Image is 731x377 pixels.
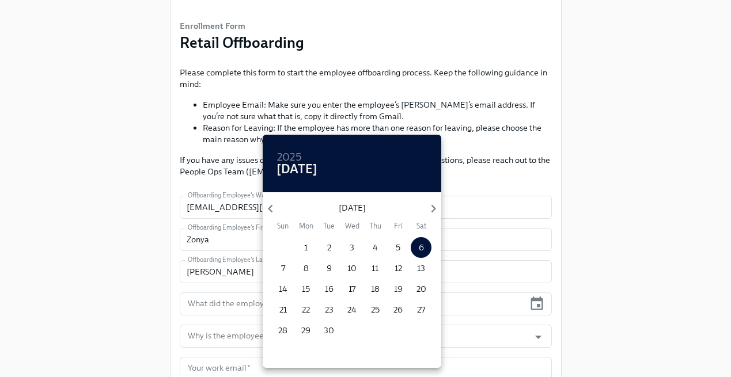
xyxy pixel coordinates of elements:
[411,299,431,320] button: 27
[296,258,316,279] button: 8
[277,152,302,163] button: 2025
[373,242,378,253] p: 4
[302,283,310,295] p: 15
[396,242,400,253] p: 5
[388,220,408,231] span: Fri
[296,279,316,299] button: 15
[417,304,425,315] p: 27
[278,325,287,336] p: 28
[302,304,310,315] p: 22
[350,242,354,253] p: 3
[347,304,357,315] p: 24
[342,258,362,279] button: 10
[296,320,316,341] button: 29
[411,237,431,258] button: 6
[394,283,403,295] p: 19
[342,220,362,231] span: Wed
[411,279,431,299] button: 20
[372,262,378,274] p: 11
[411,258,431,279] button: 13
[416,283,426,295] p: 20
[319,320,339,341] button: 30
[272,299,293,320] button: 21
[277,163,317,175] button: [DATE]
[365,258,385,279] button: 11
[388,258,408,279] button: 12
[365,220,385,231] span: Thu
[327,262,332,274] p: 9
[319,258,339,279] button: 9
[419,242,424,253] p: 6
[327,242,331,253] p: 2
[349,283,355,295] p: 17
[365,237,385,258] button: 4
[371,304,380,315] p: 25
[277,161,317,178] h4: [DATE]
[342,299,362,320] button: 24
[319,237,339,258] button: 2
[371,283,380,295] p: 18
[304,262,309,274] p: 8
[272,220,293,231] span: Sun
[393,304,403,315] p: 26
[278,202,425,214] p: [DATE]
[365,279,385,299] button: 18
[388,299,408,320] button: 26
[347,262,357,274] p: 10
[395,262,402,274] p: 12
[319,279,339,299] button: 16
[272,279,293,299] button: 14
[319,220,339,231] span: Tue
[304,242,308,253] p: 1
[277,148,302,167] h6: 2025
[365,299,385,320] button: 25
[342,279,362,299] button: 17
[279,304,287,315] p: 21
[388,279,408,299] button: 19
[272,320,293,341] button: 28
[324,325,334,336] p: 30
[279,283,287,295] p: 14
[325,283,334,295] p: 16
[319,299,339,320] button: 23
[388,237,408,258] button: 5
[411,220,431,231] span: Sat
[325,304,334,315] p: 23
[272,258,293,279] button: 7
[417,262,425,274] p: 13
[301,325,310,336] p: 29
[296,237,316,258] button: 1
[296,299,316,320] button: 22
[281,262,285,274] p: 7
[296,220,316,231] span: Mon
[342,237,362,258] button: 3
